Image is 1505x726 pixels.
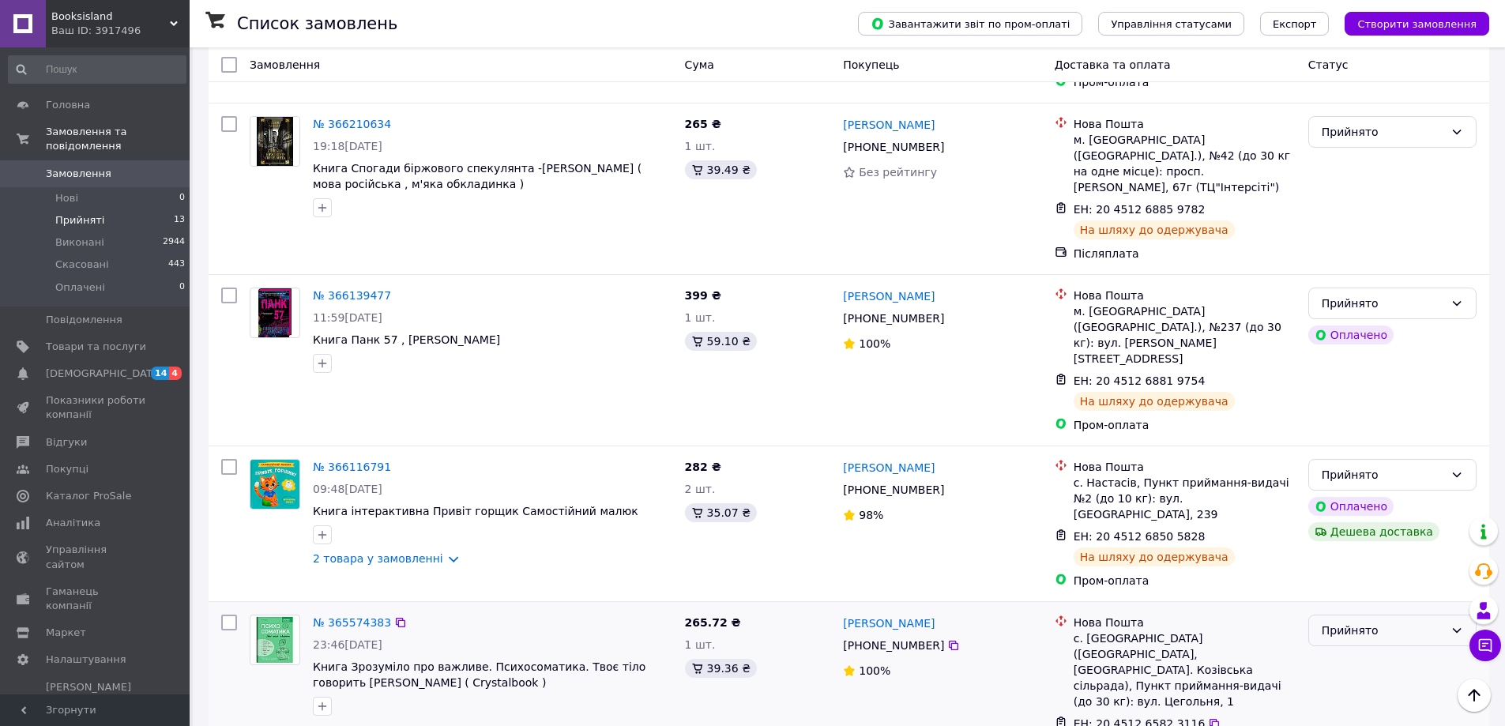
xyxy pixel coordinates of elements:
[840,634,947,656] div: [PHONE_NUMBER]
[1322,295,1444,312] div: Прийнято
[55,235,104,250] span: Виконані
[1074,220,1235,239] div: На шляху до одержувача
[313,162,642,190] a: Книга Спогади біржового спекулянта -[PERSON_NAME] ( мова російська , м'яка обкладинка )
[859,664,890,677] span: 100%
[1458,679,1491,712] button: Наверх
[1111,18,1232,30] span: Управління статусами
[46,435,87,450] span: Відгуки
[685,638,716,651] span: 1 шт.
[46,585,146,613] span: Гаманець компанії
[250,459,300,510] a: Фото товару
[1074,374,1206,387] span: ЕН: 20 4512 6881 9754
[859,337,890,350] span: 100%
[1469,630,1501,661] button: Чат з покупцем
[174,213,185,228] span: 13
[1074,392,1235,411] div: На шляху до одержувача
[843,58,899,71] span: Покупець
[46,680,146,724] span: [PERSON_NAME] та рахунки
[843,615,935,631] a: [PERSON_NAME]
[169,367,182,380] span: 4
[859,509,883,521] span: 98%
[843,460,935,476] a: [PERSON_NAME]
[250,615,300,665] a: Фото товару
[258,288,292,337] img: Фото товару
[1260,12,1330,36] button: Експорт
[685,311,716,324] span: 1 шт.
[1308,58,1349,71] span: Статус
[313,140,382,152] span: 19:18[DATE]
[151,367,169,380] span: 14
[685,118,721,130] span: 265 ₴
[685,140,716,152] span: 1 шт.
[1074,630,1296,709] div: с. [GEOGRAPHIC_DATA] ([GEOGRAPHIC_DATA], [GEOGRAPHIC_DATA]. Козівська сільрада), Пункт приймання-...
[55,213,104,228] span: Прийняті
[1074,573,1296,589] div: Пром-оплата
[313,461,391,473] a: № 366116791
[1074,459,1296,475] div: Нова Пошта
[313,505,638,517] a: Книга інтерактивна Привіт горщик Самостійний малюк
[55,280,105,295] span: Оплачені
[685,461,721,473] span: 282 ₴
[1322,466,1444,483] div: Прийнято
[46,626,86,640] span: Маркет
[179,191,185,205] span: 0
[1273,18,1317,30] span: Експорт
[1074,116,1296,132] div: Нова Пошта
[46,98,90,112] span: Головна
[46,516,100,530] span: Аналітика
[46,462,88,476] span: Покупці
[46,167,111,181] span: Замовлення
[840,479,947,501] div: [PHONE_NUMBER]
[685,503,757,522] div: 35.07 ₴
[840,307,947,329] div: [PHONE_NUMBER]
[685,616,741,629] span: 265.72 ₴
[8,55,186,84] input: Пошук
[1074,132,1296,195] div: м. [GEOGRAPHIC_DATA] ([GEOGRAPHIC_DATA].), №42 (до 30 кг на одне місце): просп. [PERSON_NAME], 67...
[250,58,320,71] span: Замовлення
[1074,246,1296,261] div: Післяплата
[254,615,295,664] img: Фото товару
[685,332,757,351] div: 59.10 ₴
[1074,303,1296,367] div: м. [GEOGRAPHIC_DATA] ([GEOGRAPHIC_DATA].), №237 (до 30 кг): вул. [PERSON_NAME][STREET_ADDRESS]
[46,653,126,667] span: Налаштування
[1308,325,1394,344] div: Оплачено
[46,340,146,354] span: Товари та послуги
[1074,475,1296,522] div: с. Настасів, Пункт приймання-видачі №2 (до 10 кг): вул. [GEOGRAPHIC_DATA], 239
[55,191,78,205] span: Нові
[858,12,1082,36] button: Завантажити звіт по пром-оплаті
[313,333,500,346] a: Книга Панк 57 , [PERSON_NAME]
[313,616,391,629] a: № 365574383
[55,258,109,272] span: Скасовані
[1308,497,1394,516] div: Оплачено
[163,235,185,250] span: 2944
[1074,417,1296,433] div: Пром-оплата
[1357,18,1477,30] span: Створити замовлення
[46,367,163,381] span: [DEMOGRAPHIC_DATA]
[1329,17,1489,29] a: Створити замовлення
[1074,74,1296,90] div: Пром-оплата
[1055,58,1171,71] span: Доставка та оплата
[843,288,935,304] a: [PERSON_NAME]
[685,58,714,71] span: Cума
[1074,547,1235,566] div: На шляху до одержувача
[1322,622,1444,639] div: Прийнято
[1345,12,1489,36] button: Створити замовлення
[1074,288,1296,303] div: Нова Пошта
[840,136,947,158] div: [PHONE_NUMBER]
[313,660,645,689] a: Книга Зрозуміло про важливе. Психосоматика. Твоє тіло говорить [PERSON_NAME] ( Crystalbook )
[871,17,1070,31] span: Завантажити звіт по пром-оплаті
[1074,203,1206,216] span: ЕН: 20 4512 6885 9782
[250,288,300,338] a: Фото товару
[46,489,131,503] span: Каталог ProSale
[685,483,716,495] span: 2 шт.
[46,125,190,153] span: Замовлення та повідомлення
[1074,615,1296,630] div: Нова Пошта
[51,9,170,24] span: Booksisland
[859,166,937,179] span: Без рейтингу
[843,117,935,133] a: [PERSON_NAME]
[1322,123,1444,141] div: Прийнято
